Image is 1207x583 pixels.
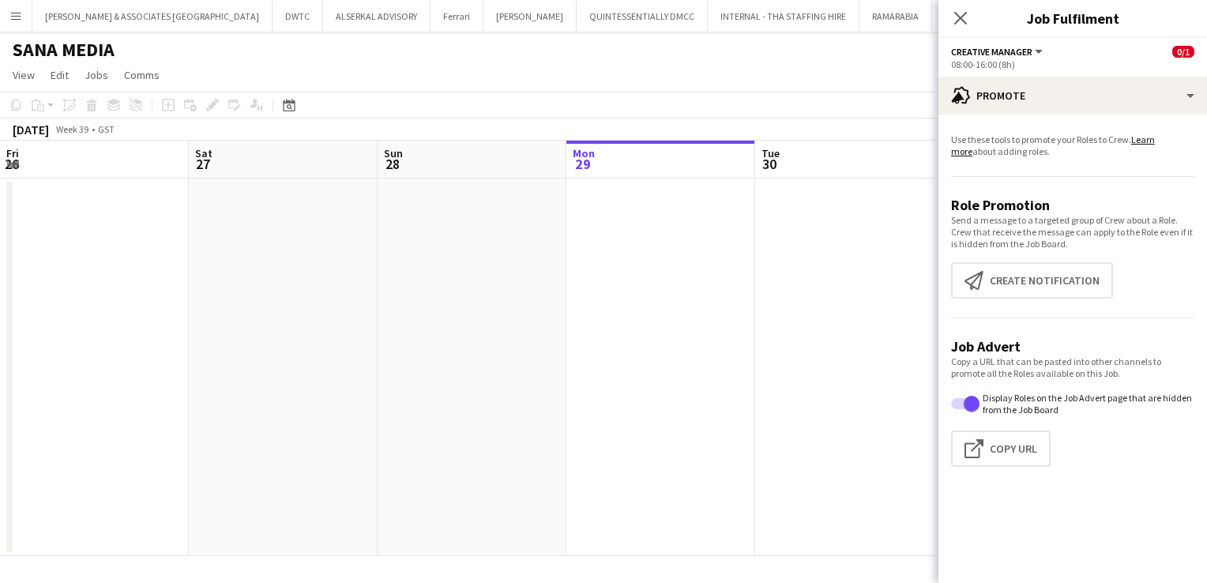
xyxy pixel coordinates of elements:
[124,68,160,82] span: Comms
[483,1,577,32] button: [PERSON_NAME]
[323,1,431,32] button: ALSERKAL ADVISORY
[951,262,1113,299] button: Create notification
[577,1,708,32] button: QUINTESSENTIALLY DMCC
[932,1,983,32] button: HQWS
[570,155,595,173] span: 29
[951,134,1155,157] a: Learn more
[85,68,108,82] span: Jobs
[13,122,49,137] div: [DATE]
[980,392,1194,416] label: Display Roles on the Job Advert page that are hidden from the Job Board
[859,1,932,32] button: RAMARABIA
[51,68,69,82] span: Edit
[761,146,780,160] span: Tue
[708,1,859,32] button: INTERNAL - THA STAFFING HIRE
[273,1,323,32] button: DWTC
[32,1,273,32] button: [PERSON_NAME] & ASSOCIATES [GEOGRAPHIC_DATA]
[759,155,780,173] span: 30
[1172,46,1194,58] span: 0/1
[951,58,1194,70] div: 08:00-16:00 (8h)
[6,146,19,160] span: Fri
[951,355,1194,379] p: Copy a URL that can be pasted into other channels to promote all the Roles available on this Job.
[195,146,212,160] span: Sat
[44,65,75,85] a: Edit
[431,1,483,32] button: Ferrari
[193,155,212,173] span: 27
[382,155,403,173] span: 28
[951,46,1032,58] span: Creative Manager
[52,123,92,135] span: Week 39
[13,38,115,62] h1: SANA MEDIA
[4,155,19,173] span: 26
[6,65,41,85] a: View
[951,214,1194,250] p: Send a message to a targeted group of Crew about a Role. Crew that receive the message can apply ...
[951,196,1194,214] h3: Role Promotion
[118,65,166,85] a: Comms
[951,46,1045,58] button: Creative Manager
[384,146,403,160] span: Sun
[98,123,115,135] div: GST
[573,146,595,160] span: Mon
[78,65,115,85] a: Jobs
[951,337,1194,355] h3: Job Advert
[951,431,1051,467] button: Copy Url
[13,68,35,82] span: View
[938,8,1207,28] h3: Job Fulfilment
[951,134,1194,157] p: Use these tools to promote your Roles to Crew. about adding roles.
[938,77,1207,115] div: Promote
